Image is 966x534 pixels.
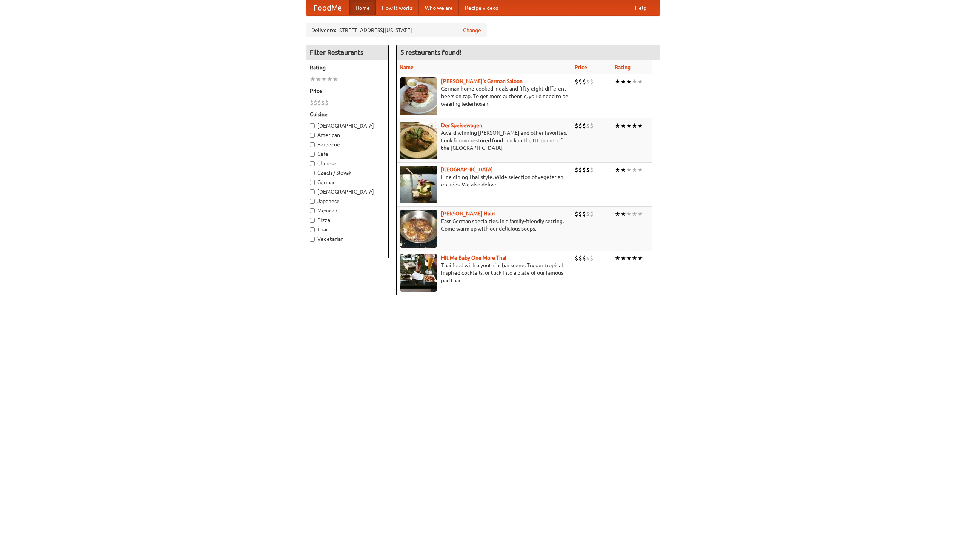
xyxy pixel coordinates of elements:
li: ★ [637,166,643,174]
input: Barbecue [310,142,315,147]
li: ★ [620,77,626,86]
li: $ [590,254,594,262]
p: German home-cooked meals and fifty-eight different beers on tap. To get more authentic, you'd nee... [400,85,569,108]
li: $ [578,166,582,174]
div: Deliver to: [STREET_ADDRESS][US_STATE] [306,23,487,37]
li: $ [314,98,317,107]
li: ★ [632,254,637,262]
li: ★ [632,77,637,86]
li: $ [325,98,329,107]
label: Japanese [310,197,385,205]
li: $ [582,254,586,262]
li: ★ [620,254,626,262]
label: Czech / Slovak [310,169,385,177]
p: Thai food with a youthful bar scene. Try our tropical inspired cocktails, or tuck into a plate of... [400,262,569,284]
li: ★ [626,210,632,218]
li: $ [590,77,594,86]
li: ★ [632,210,637,218]
ng-pluralize: 5 restaurants found! [400,49,461,56]
li: $ [586,122,590,130]
li: $ [321,98,325,107]
li: $ [586,166,590,174]
li: ★ [626,77,632,86]
li: $ [317,98,321,107]
li: ★ [626,122,632,130]
label: Barbecue [310,141,385,148]
li: $ [578,210,582,218]
li: $ [575,254,578,262]
li: ★ [637,122,643,130]
label: German [310,179,385,186]
input: [DEMOGRAPHIC_DATA] [310,189,315,194]
h4: Filter Restaurants [306,45,388,60]
li: ★ [637,77,643,86]
li: ★ [637,254,643,262]
a: Who we are [419,0,459,15]
input: Vegetarian [310,237,315,242]
label: Cafe [310,150,385,158]
li: $ [582,77,586,86]
input: Thai [310,227,315,232]
a: Recipe videos [459,0,504,15]
p: East German specialties, in a family-friendly setting. Come warm up with our delicious soups. [400,217,569,232]
label: American [310,131,385,139]
a: [PERSON_NAME]'s German Saloon [441,78,523,84]
li: ★ [632,166,637,174]
a: Hit Me Baby One More Thai [441,255,506,261]
li: $ [578,122,582,130]
label: [DEMOGRAPHIC_DATA] [310,122,385,129]
input: Czech / Slovak [310,171,315,175]
li: ★ [632,122,637,130]
p: Award-winning [PERSON_NAME] and other favorites. Look for our restored food truck in the NE corne... [400,129,569,152]
li: $ [582,210,586,218]
li: ★ [615,210,620,218]
li: $ [590,166,594,174]
a: Rating [615,64,631,70]
h5: Price [310,87,385,95]
input: Pizza [310,218,315,223]
li: ★ [615,254,620,262]
li: $ [582,166,586,174]
input: Chinese [310,161,315,166]
li: ★ [620,122,626,130]
h5: Rating [310,64,385,71]
li: $ [575,77,578,86]
input: American [310,133,315,138]
li: ★ [327,75,332,83]
li: ★ [615,122,620,130]
li: $ [310,98,314,107]
li: ★ [637,210,643,218]
li: $ [575,166,578,174]
h5: Cuisine [310,111,385,118]
label: Vegetarian [310,235,385,243]
li: $ [578,254,582,262]
label: [DEMOGRAPHIC_DATA] [310,188,385,195]
li: $ [582,122,586,130]
input: Mexican [310,208,315,213]
label: Pizza [310,216,385,224]
label: Mexican [310,207,385,214]
input: [DEMOGRAPHIC_DATA] [310,123,315,128]
li: ★ [321,75,327,83]
p: Fine dining Thai-style. Wide selection of vegetarian entrées. We also deliver. [400,173,569,188]
li: ★ [615,166,620,174]
label: Thai [310,226,385,233]
input: Cafe [310,152,315,157]
a: Change [463,26,481,34]
li: $ [590,122,594,130]
li: ★ [310,75,315,83]
li: $ [590,210,594,218]
a: Home [349,0,376,15]
a: How it works [376,0,419,15]
a: [PERSON_NAME] Haus [441,211,495,217]
a: Name [400,64,414,70]
li: $ [575,122,578,130]
a: [GEOGRAPHIC_DATA] [441,166,493,172]
li: ★ [626,254,632,262]
b: Der Speisewagen [441,122,482,128]
li: $ [578,77,582,86]
li: $ [575,210,578,218]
